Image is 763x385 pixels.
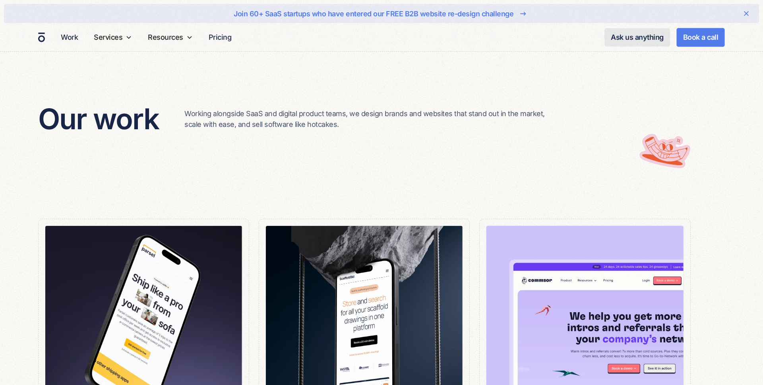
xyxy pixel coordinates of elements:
[234,8,513,19] div: Join 60+ SaaS startups who have entered our FREE B2B website re-design challenge
[145,23,196,51] div: Resources
[58,29,81,45] a: Work
[184,108,563,130] p: Working alongside SaaS and digital product teams, we design brands and websites that stand out in...
[38,102,159,136] h2: Our work
[38,32,45,43] a: home
[94,32,122,43] div: Services
[604,28,670,47] a: Ask us anything
[91,23,135,51] div: Services
[676,28,725,47] a: Book a call
[205,29,235,45] a: Pricing
[29,7,734,20] a: Join 60+ SaaS startups who have entered our FREE B2B website re-design challenge
[148,32,183,43] div: Resources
